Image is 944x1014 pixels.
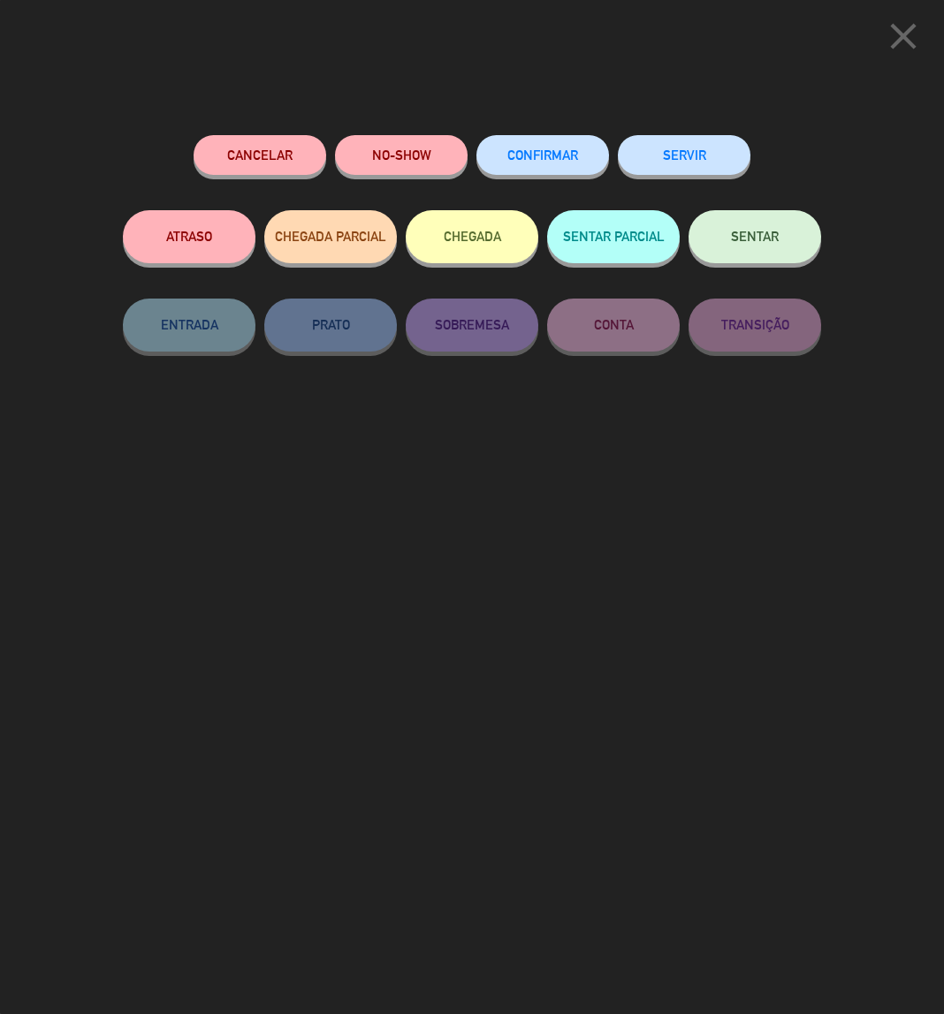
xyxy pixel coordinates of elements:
button: SENTAR PARCIAL [547,210,680,263]
button: SERVIR [618,135,750,175]
button: CHEGADA [406,210,538,263]
button: ATRASO [123,210,255,263]
button: CONTA [547,299,680,352]
button: NO-SHOW [335,135,468,175]
button: CHEGADA PARCIAL [264,210,397,263]
button: ENTRADA [123,299,255,352]
button: CONFIRMAR [476,135,609,175]
button: Cancelar [194,135,326,175]
span: CONFIRMAR [507,148,578,163]
button: TRANSIÇÃO [689,299,821,352]
i: close [881,14,925,58]
span: SENTAR [731,229,779,244]
button: close [876,13,931,65]
button: SENTAR [689,210,821,263]
span: CHEGADA PARCIAL [275,229,386,244]
button: SOBREMESA [406,299,538,352]
button: PRATO [264,299,397,352]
